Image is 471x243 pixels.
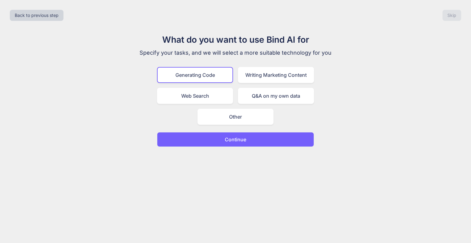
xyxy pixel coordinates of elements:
[132,49,339,57] p: Specify your tasks, and we will select a more suitable technology for you
[225,136,246,143] p: Continue
[132,33,339,46] h1: What do you want to use Bind AI for
[442,10,461,21] button: Skip
[197,109,274,125] div: Other
[10,10,63,21] button: Back to previous step
[157,132,314,147] button: Continue
[157,88,233,104] div: Web Search
[238,67,314,83] div: Writing Marketing Content
[157,67,233,83] div: Generating Code
[238,88,314,104] div: Q&A on my own data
